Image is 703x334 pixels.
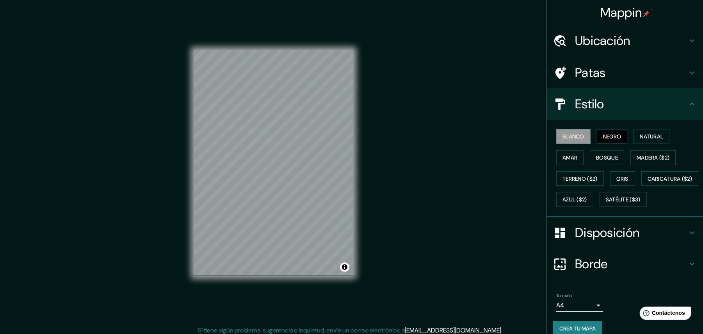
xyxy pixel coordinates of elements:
[556,293,572,299] font: Tamaño
[634,303,694,325] iframe: Lanzador de widgets de ayuda
[597,129,628,144] button: Negro
[640,133,663,140] font: Natural
[556,150,584,165] button: Amar
[641,171,699,186] button: Caricatura ($2)
[643,11,650,17] img: pin-icon.png
[606,196,641,203] font: Satélite ($3)
[547,57,703,88] div: Patas
[556,171,604,186] button: Terreno ($2)
[575,32,630,49] font: Ubicación
[596,154,618,161] font: Bosque
[547,25,703,56] div: Ubicación
[575,256,608,272] font: Borde
[575,65,606,81] font: Patas
[610,171,635,186] button: Gris
[556,192,593,207] button: Azul ($2)
[637,154,669,161] font: Madera ($2)
[562,133,584,140] font: Blanco
[600,192,647,207] button: Satélite ($3)
[194,50,353,276] canvas: Mapa
[547,217,703,248] div: Disposición
[617,175,628,182] font: Gris
[575,96,604,112] font: Estilo
[556,301,564,309] font: A4
[562,175,598,182] font: Terreno ($2)
[562,196,587,203] font: Azul ($2)
[603,133,621,140] font: Negro
[556,299,603,312] div: A4
[634,129,669,144] button: Natural
[559,325,596,332] font: Crea tu mapa
[340,262,349,272] button: Activar o desactivar atribución
[547,248,703,280] div: Borde
[648,175,692,182] font: Caricatura ($2)
[600,4,642,21] font: Mappin
[575,224,639,241] font: Disposición
[547,88,703,120] div: Estilo
[556,129,591,144] button: Blanco
[562,154,577,161] font: Amar
[630,150,676,165] button: Madera ($2)
[590,150,624,165] button: Bosque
